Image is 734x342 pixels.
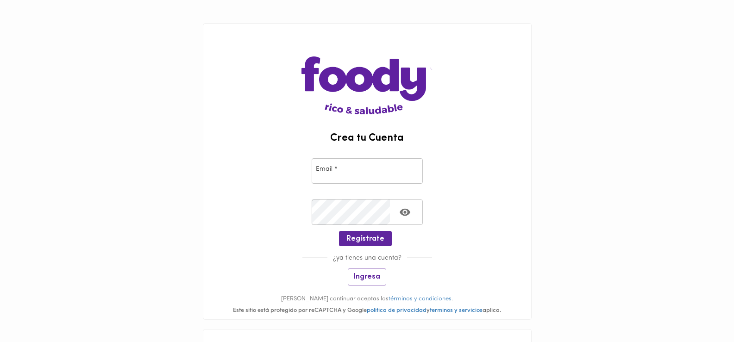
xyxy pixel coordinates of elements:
button: Toggle password visibility [394,201,416,224]
p: [PERSON_NAME] continuar aceptas los . [203,295,531,304]
button: Ingresa [348,268,386,286]
input: pepitoperez@gmail.com [312,158,423,184]
h2: Crea tu Cuenta [203,133,531,144]
span: Regístrate [346,235,384,243]
img: logo-main-page.png [301,24,433,114]
button: Regístrate [339,231,392,246]
a: terminos y servicios [430,307,483,313]
a: términos y condiciones [389,296,452,302]
span: ¿ya tienes una cuenta? [327,255,407,261]
a: politica de privacidad [367,307,427,313]
span: Ingresa [354,273,380,281]
div: Este sitio está protegido por reCAPTCHA y Google y aplica. [203,306,531,315]
iframe: Messagebird Livechat Widget [680,288,725,333]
